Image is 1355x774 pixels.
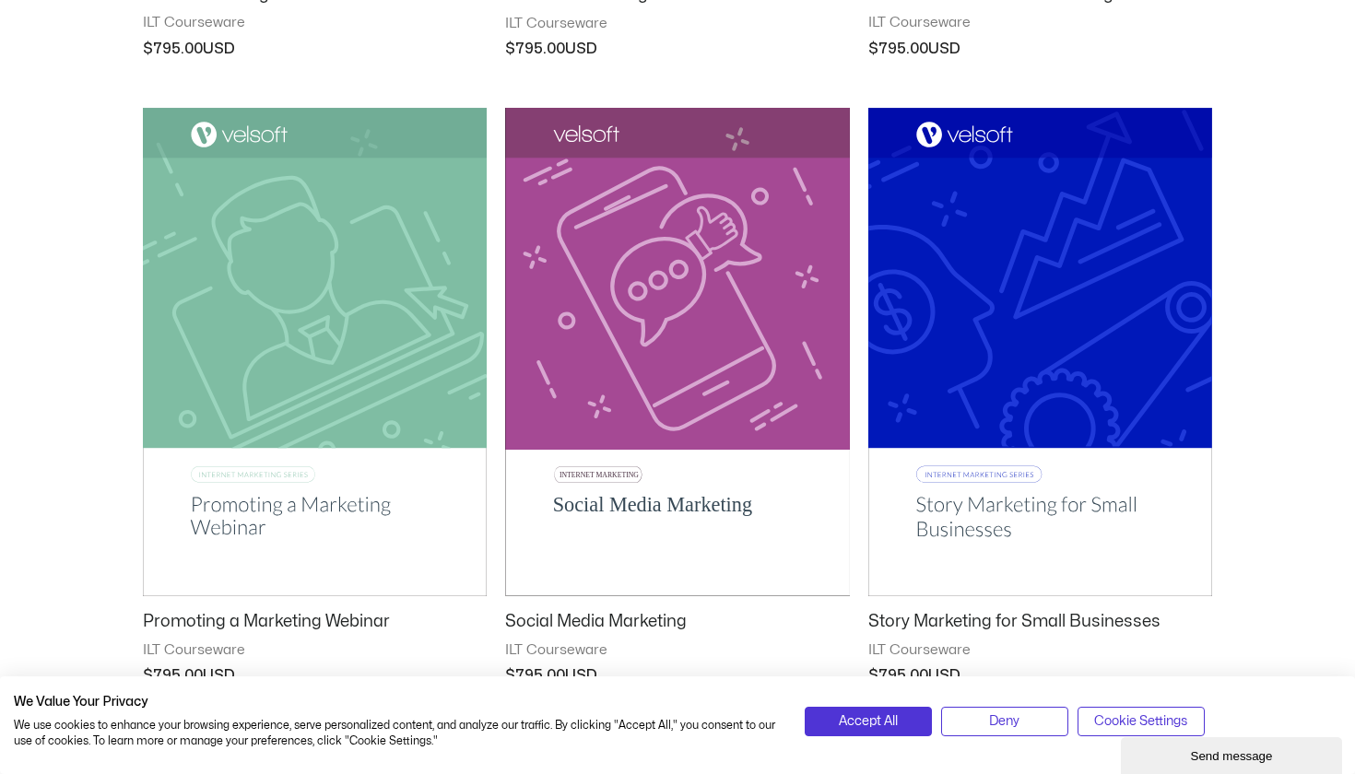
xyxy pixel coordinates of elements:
h2: Social Media Marketing [505,611,849,632]
button: Deny all cookies [941,707,1068,736]
a: Story Marketing for Small Businesses [868,611,1212,640]
span: ILT Courseware [143,14,487,32]
bdi: 795.00 [505,41,565,56]
span: ILT Courseware [143,641,487,660]
h2: Promoting a Marketing Webinar [143,611,487,632]
bdi: 795.00 [868,41,928,56]
span: ILT Courseware [868,14,1212,32]
span: ILT Courseware [868,641,1212,660]
h2: We Value Your Privacy [14,694,777,710]
button: Accept all cookies [805,707,932,736]
span: $ [143,41,153,56]
span: ILT Courseware [505,15,849,33]
h2: Story Marketing for Small Businesses [868,611,1212,632]
span: ILT Courseware [505,641,849,660]
iframe: chat widget [1121,733,1346,774]
span: Deny [989,711,1019,732]
bdi: 795.00 [143,41,203,56]
span: $ [505,41,515,56]
img: Promoting a Marketing Webinar [143,108,487,595]
span: $ [868,41,878,56]
img: story marketing for small businesses [868,108,1212,596]
a: Promoting a Marketing Webinar [143,611,487,640]
p: We use cookies to enhance your browsing experience, serve personalized content, and analyze our t... [14,718,777,749]
span: Accept All [839,711,898,732]
a: Social Media Marketing [505,611,849,640]
span: Cookie Settings [1094,711,1187,732]
img: Social Media Marketing [505,108,849,595]
button: Adjust cookie preferences [1078,707,1205,736]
